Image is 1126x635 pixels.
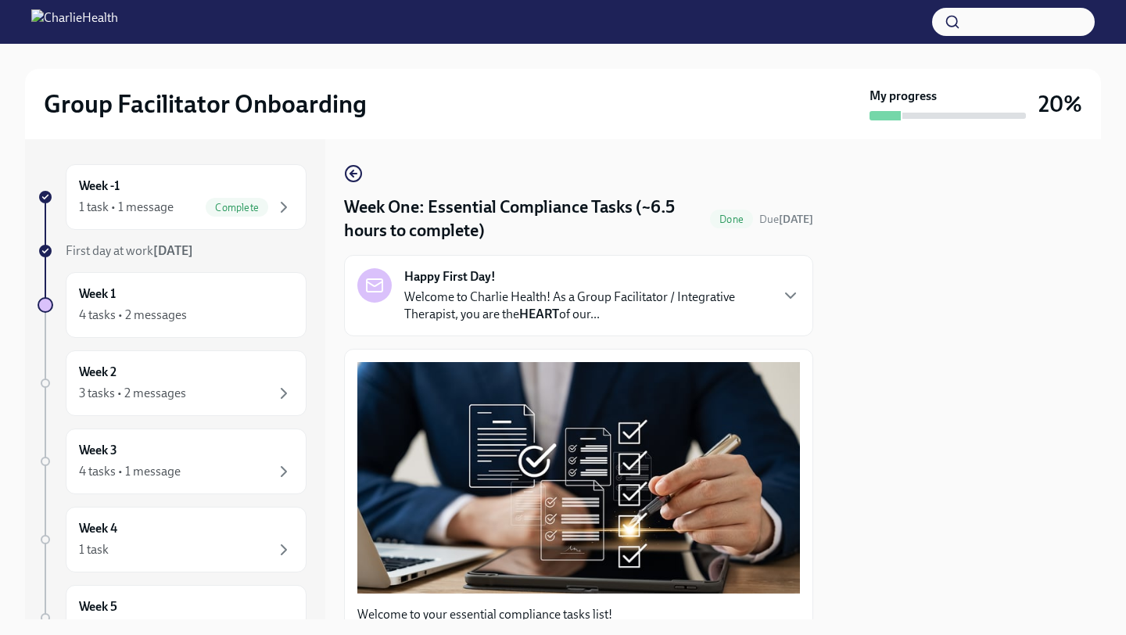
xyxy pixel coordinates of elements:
[870,88,937,105] strong: My progress
[79,285,116,303] h6: Week 1
[759,213,813,226] span: Due
[38,350,307,416] a: Week 23 tasks • 2 messages
[38,429,307,494] a: Week 34 tasks • 1 message
[759,212,813,227] span: August 25th, 2025 10:00
[79,199,174,216] div: 1 task • 1 message
[38,272,307,338] a: Week 14 tasks • 2 messages
[1038,90,1082,118] h3: 20%
[66,243,193,258] span: First day at work
[519,307,559,321] strong: HEART
[79,178,120,195] h6: Week -1
[79,541,109,558] div: 1 task
[31,9,118,34] img: CharlieHealth
[79,307,187,324] div: 4 tasks • 2 messages
[710,213,753,225] span: Done
[357,362,800,593] button: Zoom image
[404,289,769,323] p: Welcome to Charlie Health! As a Group Facilitator / Integrative Therapist, you are the of our...
[79,463,181,480] div: 4 tasks • 1 message
[79,520,117,537] h6: Week 4
[38,164,307,230] a: Week -11 task • 1 messageComplete
[357,606,800,623] p: Welcome to your essential compliance tasks list!
[779,213,813,226] strong: [DATE]
[79,385,186,402] div: 3 tasks • 2 messages
[344,196,704,242] h4: Week One: Essential Compliance Tasks (~6.5 hours to complete)
[79,442,117,459] h6: Week 3
[404,268,496,285] strong: Happy First Day!
[79,598,117,615] h6: Week 5
[38,242,307,260] a: First day at work[DATE]
[38,507,307,572] a: Week 41 task
[206,202,268,213] span: Complete
[79,364,117,381] h6: Week 2
[44,88,367,120] h2: Group Facilitator Onboarding
[153,243,193,258] strong: [DATE]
